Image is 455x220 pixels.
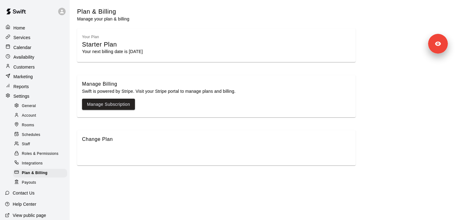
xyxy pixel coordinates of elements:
div: Rooms [13,121,67,130]
p: Calendar [13,44,31,51]
a: Customers [4,62,65,71]
div: Roles & Permissions [13,150,67,158]
p: Availability [13,54,34,60]
h5: Plan & Billing [77,7,129,16]
div: Plan & Billing [13,169,67,177]
span: Payouts [22,180,36,186]
a: General [13,101,70,111]
a: Payouts [13,178,70,187]
div: Change Plan [82,135,351,143]
p: Help Center [13,201,36,207]
a: Roles & Permissions [13,149,70,159]
p: Manage your plan & billing [77,16,129,22]
div: Staff [13,140,67,149]
div: General [13,102,67,110]
a: Availability [4,53,65,62]
p: View public page [13,212,46,218]
p: Swift is powered by Stripe. Visit your Stripe portal to manage plans and billing. [82,88,351,94]
span: Plan & Billing [22,170,48,176]
a: Plan & Billing [13,168,70,178]
p: Home [13,25,25,31]
div: Account [13,111,67,120]
span: Roles & Permissions [22,151,58,157]
a: Services [4,33,65,42]
a: Rooms [13,120,70,130]
p: Services [13,34,30,41]
span: Schedules [22,132,41,138]
a: Home [4,23,65,32]
div: Manage Billing [82,80,351,88]
span: General [22,103,36,109]
p: Reports [13,83,29,90]
a: Staff [13,140,70,149]
a: Reports [4,82,65,91]
a: Settings [4,92,65,101]
p: Settings [13,93,29,99]
span: Rooms [22,122,34,128]
a: Manage Subscription [87,101,130,108]
a: Schedules [13,130,70,140]
span: Staff [22,141,30,147]
div: Payouts [13,178,67,187]
p: Your next billing date is [DATE] [82,48,351,55]
a: Integrations [13,159,70,168]
p: Marketing [13,74,33,80]
p: Customers [13,64,35,70]
div: Starter Plan [82,40,351,49]
span: Your Plan [82,35,99,39]
a: Account [13,111,70,121]
p: Contact Us [13,190,35,196]
div: Schedules [13,131,67,139]
a: Calendar [4,43,65,52]
span: Account [22,113,36,119]
span: Integrations [22,160,43,167]
button: Manage Subscription [82,99,135,110]
a: Marketing [4,72,65,81]
div: Integrations [13,159,67,168]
